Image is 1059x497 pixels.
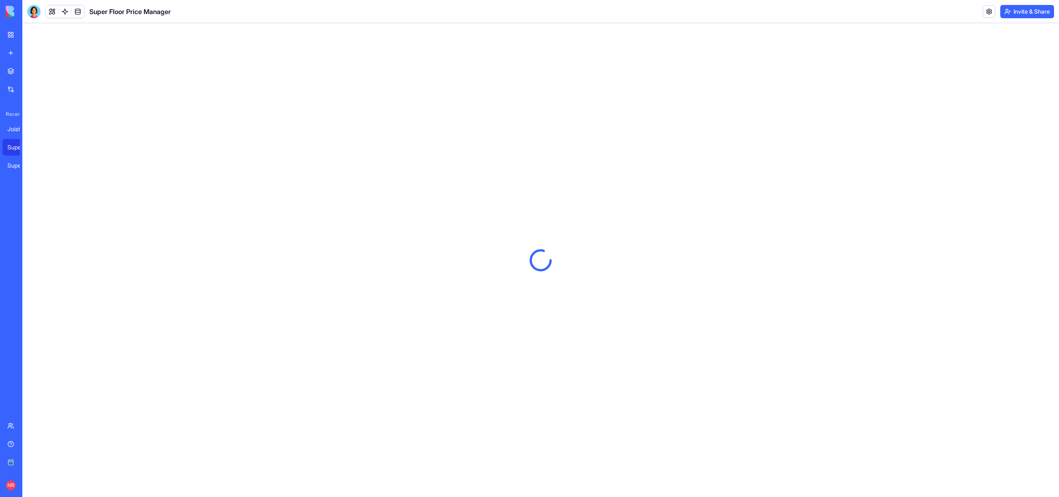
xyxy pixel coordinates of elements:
a: Super Floor Price List [2,157,36,174]
span: Recent [2,111,20,118]
div: Super Floor Price List [7,161,31,170]
div: Super Floor Price Manager [7,143,31,151]
span: NR [6,480,16,490]
button: Invite & Share [1000,5,1054,18]
h1: Super Floor Price Manager [89,7,171,17]
div: Joist Master Production [7,125,31,133]
img: logo [6,6,57,17]
a: Joist Master Production [2,121,36,137]
a: Super Floor Price Manager [2,139,36,156]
